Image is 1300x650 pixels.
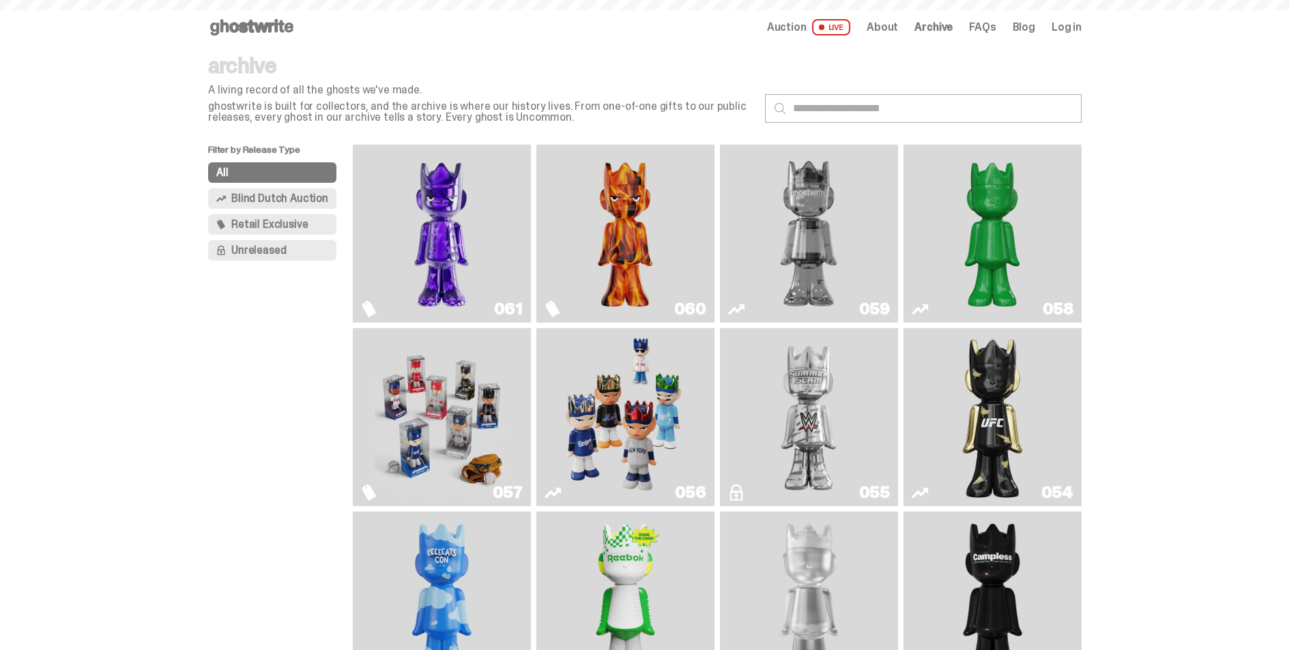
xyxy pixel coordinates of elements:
a: Game Face (2025) [361,334,523,501]
span: Auction [767,22,807,33]
img: Two [742,150,876,317]
span: Unreleased [231,245,286,256]
a: Game Face (2025) [545,334,706,501]
div: 059 [859,301,890,317]
a: About [867,22,898,33]
a: Fantasy [361,150,523,317]
img: Fantasy [375,150,508,317]
div: 060 [674,301,706,317]
img: Always On Fire [558,150,692,317]
a: Two [728,150,890,317]
img: Game Face (2025) [558,334,692,501]
p: A living record of all the ghosts we've made. [208,85,754,95]
button: Retail Exclusive [208,214,336,235]
img: Schrödinger's ghost: Sunday Green [925,150,1059,317]
img: Game Face (2025) [375,334,508,501]
button: Blind Dutch Auction [208,188,336,209]
a: Auction LIVE [767,19,850,35]
a: Archive [914,22,953,33]
p: ghostwrite is built for collectors, and the archive is where our history lives. From one-of-one g... [208,101,754,123]
a: FAQs [969,22,996,33]
div: 061 [494,301,523,317]
span: Retail Exclusive [231,219,308,230]
div: 056 [675,484,706,501]
span: All [216,167,229,178]
img: Ruby [957,334,1029,501]
p: archive [208,55,754,76]
div: 055 [859,484,890,501]
span: Blind Dutch Auction [231,193,328,204]
div: 058 [1043,301,1073,317]
button: Unreleased [208,240,336,261]
a: Always On Fire [545,150,706,317]
button: All [208,162,336,183]
a: Schrödinger's ghost: Sunday Green [912,150,1073,317]
img: I Was There SummerSlam [742,334,876,501]
a: Blog [1013,22,1035,33]
div: 057 [493,484,523,501]
a: Log in [1052,22,1082,33]
a: Ruby [912,334,1073,501]
a: I Was There SummerSlam [728,334,890,501]
p: Filter by Release Type [208,145,353,162]
span: LIVE [812,19,851,35]
div: 054 [1041,484,1073,501]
